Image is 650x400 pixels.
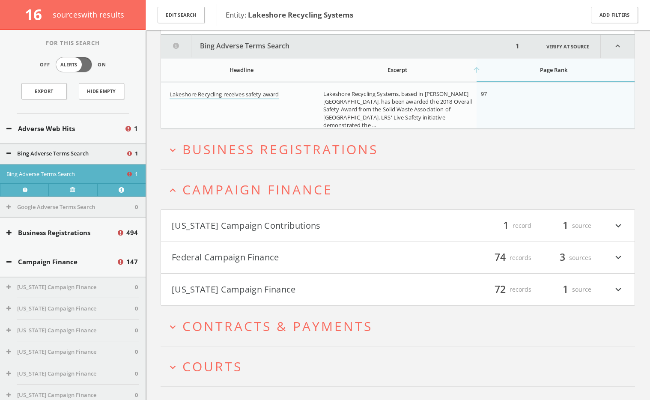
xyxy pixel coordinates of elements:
[491,282,510,297] span: 72
[535,35,601,58] a: Verify at source
[601,35,635,58] i: expand_less
[613,218,624,233] i: expand_more
[480,282,531,297] div: records
[248,10,353,20] b: Lakeshore Recycling Systems
[6,304,135,313] button: [US_STATE] Campaign Finance
[172,251,398,265] button: Federal Campaign Finance
[540,282,591,297] div: source
[79,83,124,99] button: Hide Empty
[167,361,179,373] i: expand_more
[6,283,135,292] button: [US_STATE] Campaign Finance
[170,66,314,74] div: Headline
[323,90,472,129] span: Lakeshore Recycling Systems, based in [PERSON_NAME][GEOGRAPHIC_DATA], has been awarded the 2018 O...
[53,9,125,20] span: source s with results
[126,257,138,267] span: 147
[491,250,510,265] span: 74
[540,218,591,233] div: source
[182,181,333,198] span: Campaign Finance
[167,182,635,197] button: expand_lessCampaign Finance
[6,370,135,378] button: [US_STATE] Campaign Finance
[167,321,179,333] i: expand_more
[167,144,179,156] i: expand_more
[6,391,135,400] button: [US_STATE] Campaign Finance
[559,218,572,233] span: 1
[135,170,138,179] span: 1
[226,10,353,20] span: Entity:
[6,124,124,134] button: Adverse Web Hits
[167,142,635,156] button: expand_moreBusiness Registrations
[172,218,398,233] button: [US_STATE] Campaign Contributions
[135,391,138,400] span: 0
[6,257,116,267] button: Campaign Finance
[40,61,50,69] span: Off
[48,183,97,196] a: Verify at source
[480,251,531,265] div: records
[182,140,378,158] span: Business Registrations
[613,282,624,297] i: expand_more
[182,358,242,375] span: Courts
[540,251,591,265] div: sources
[591,7,638,24] button: Add Filters
[135,348,138,356] span: 0
[182,317,373,335] span: Contracts & Payments
[6,228,116,238] button: Business Registrations
[25,4,49,24] span: 16
[6,326,135,335] button: [US_STATE] Campaign Finance
[158,7,205,24] button: Edit Search
[481,90,487,98] span: 97
[161,82,635,128] div: grid
[6,149,126,158] button: Bing Adverse Terms Search
[135,304,138,313] span: 0
[559,282,572,297] span: 1
[6,203,135,212] button: Google Adverse Terms Search
[98,61,106,69] span: On
[135,283,138,292] span: 0
[6,348,135,356] button: [US_STATE] Campaign Finance
[161,35,513,58] button: Bing Adverse Terms Search
[170,90,279,99] a: Lakeshore Recycling receives safety award
[323,66,472,74] div: Excerpt
[480,218,531,233] div: record
[499,218,513,233] span: 1
[167,319,635,333] button: expand_moreContracts & Payments
[513,35,522,58] div: 1
[135,149,138,158] span: 1
[135,326,138,335] span: 0
[135,370,138,378] span: 0
[134,124,138,134] span: 1
[39,39,106,48] span: For This Search
[613,251,624,265] i: expand_more
[556,250,569,265] span: 3
[472,66,481,74] i: arrow_upward
[167,185,179,196] i: expand_less
[167,359,635,373] button: expand_moreCourts
[21,83,67,99] a: Export
[126,228,138,238] span: 494
[172,282,398,297] button: [US_STATE] Campaign Finance
[6,170,126,179] button: Bing Adverse Terms Search
[135,203,138,212] span: 0
[481,66,626,74] div: Page Rank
